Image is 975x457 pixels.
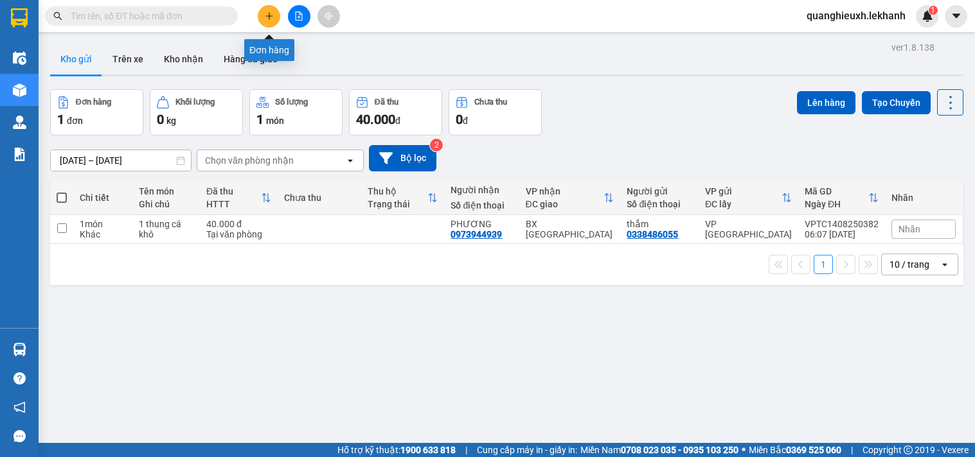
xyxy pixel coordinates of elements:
[361,181,445,215] th: Toggle SortBy
[206,229,271,239] div: Tại văn phòng
[805,219,879,229] div: VPTC1408250382
[477,443,577,457] span: Cung cấp máy in - giấy in:
[288,5,310,28] button: file-add
[157,112,164,127] span: 0
[369,145,436,171] button: Bộ lọc
[13,401,26,413] span: notification
[266,116,284,126] span: món
[150,89,243,135] button: Khối lượng0kg
[627,219,692,229] div: thắm
[324,12,333,21] span: aim
[430,139,443,151] sup: 2
[206,186,261,196] div: Đã thu
[519,181,621,215] th: Toggle SortBy
[474,98,507,107] div: Chưa thu
[851,443,853,457] span: |
[139,186,193,196] div: Tên món
[166,116,176,126] span: kg
[102,44,154,74] button: Trên xe
[13,116,26,129] img: warehouse-icon
[945,5,967,28] button: caret-down
[13,372,26,384] span: question-circle
[904,445,913,454] span: copyright
[627,186,692,196] div: Người gửi
[175,98,215,107] div: Khối lượng
[275,98,308,107] div: Số lượng
[57,112,64,127] span: 1
[465,443,467,457] span: |
[244,39,294,61] div: Đơn hàng
[786,445,841,455] strong: 0369 525 060
[258,5,280,28] button: plus
[11,8,28,28] img: logo-vxr
[463,116,468,126] span: đ
[922,10,933,22] img: icon-new-feature
[80,219,126,229] div: 1 món
[249,89,343,135] button: Số lượng1món
[139,199,193,209] div: Ghi chú
[627,229,678,239] div: 0338486055
[375,98,398,107] div: Đã thu
[284,193,355,203] div: Chưa thu
[580,443,738,457] span: Miền Nam
[951,10,962,22] span: caret-down
[13,83,26,97] img: warehouse-icon
[200,181,278,215] th: Toggle SortBy
[931,6,935,15] span: 1
[395,116,400,126] span: đ
[368,199,428,209] div: Trạng thái
[50,44,102,74] button: Kho gửi
[368,186,428,196] div: Thu hộ
[705,186,782,196] div: VP gửi
[805,229,879,239] div: 06:07 [DATE]
[805,186,868,196] div: Mã GD
[449,89,542,135] button: Chưa thu0đ
[805,199,868,209] div: Ngày ĐH
[318,5,340,28] button: aim
[451,229,502,239] div: 0973944939
[456,112,463,127] span: 0
[451,219,512,229] div: PHƯƠNG
[154,44,213,74] button: Kho nhận
[80,193,126,203] div: Chi tiết
[80,229,126,239] div: Khác
[621,445,738,455] strong: 0708 023 035 - 0935 103 250
[705,199,782,209] div: ĐC lấy
[891,193,956,203] div: Nhãn
[742,447,746,453] span: ⚪️
[891,40,935,55] div: ver 1.8.138
[53,12,62,21] span: search
[451,185,512,195] div: Người nhận
[71,9,222,23] input: Tìm tên, số ĐT hoặc mã đơn
[940,259,950,270] svg: open
[705,219,792,239] div: VP [GEOGRAPHIC_DATA]
[890,258,929,271] div: 10 / trang
[206,219,271,229] div: 40.000 đ
[294,12,303,21] span: file-add
[798,181,885,215] th: Toggle SortBy
[206,199,261,209] div: HTTT
[51,150,191,171] input: Select a date range.
[13,51,26,65] img: warehouse-icon
[76,98,111,107] div: Đơn hàng
[929,6,938,15] sup: 1
[67,116,83,126] span: đơn
[13,148,26,161] img: solution-icon
[13,430,26,442] span: message
[50,89,143,135] button: Đơn hàng1đơn
[627,199,692,209] div: Số điện thoại
[797,91,855,114] button: Lên hàng
[13,343,26,356] img: warehouse-icon
[526,199,604,209] div: ĐC giao
[265,12,274,21] span: plus
[356,112,395,127] span: 40.000
[349,89,442,135] button: Đã thu40.000đ
[699,181,798,215] th: Toggle SortBy
[213,44,288,74] button: Hàng đã giao
[526,186,604,196] div: VP nhận
[526,219,614,239] div: BX [GEOGRAPHIC_DATA]
[814,255,833,274] button: 1
[899,224,920,234] span: Nhãn
[749,443,841,457] span: Miền Bắc
[205,154,294,167] div: Chọn văn phòng nhận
